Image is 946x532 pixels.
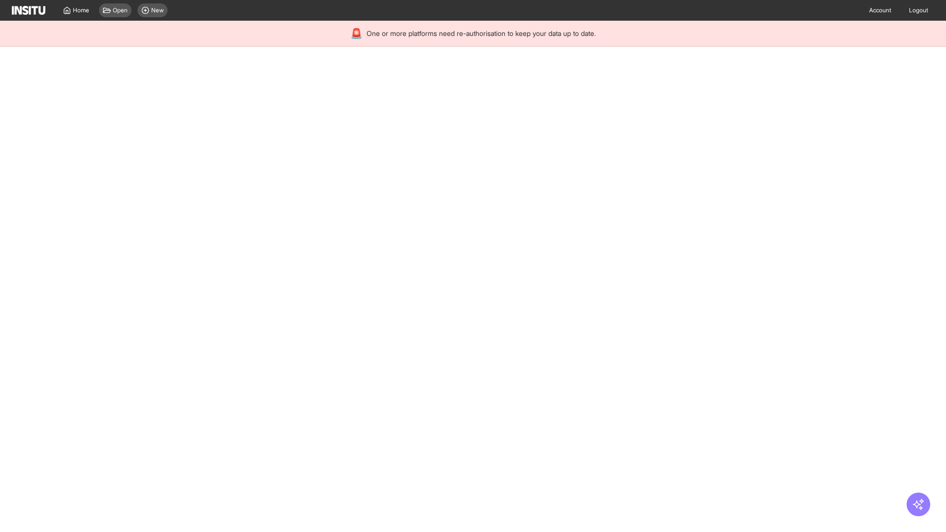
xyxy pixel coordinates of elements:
[151,6,164,14] span: New
[113,6,128,14] span: Open
[12,6,45,15] img: Logo
[73,6,89,14] span: Home
[367,29,596,38] span: One or more platforms need re-authorisation to keep your data up to date.
[350,27,363,40] div: 🚨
